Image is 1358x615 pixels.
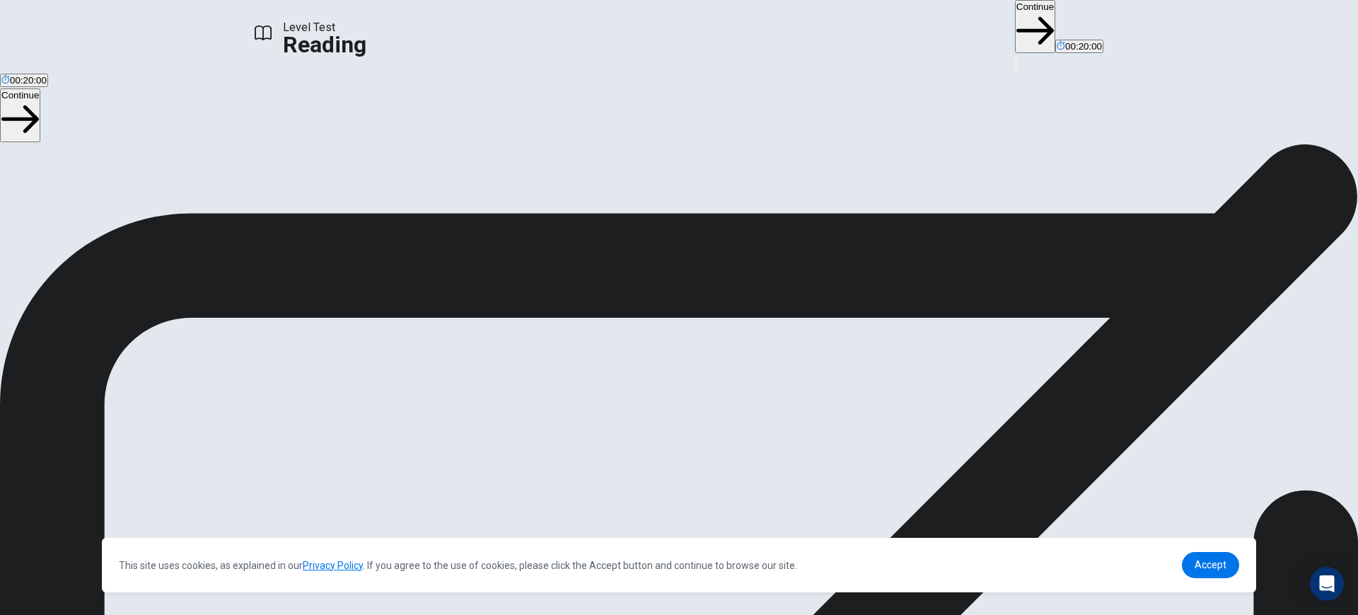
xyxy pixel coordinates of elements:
[10,75,47,86] span: 00:20:00
[1065,41,1102,52] span: 00:20:00
[1055,40,1103,53] button: 00:20:00
[119,560,797,571] span: This site uses cookies, as explained in our . If you agree to the use of cookies, please click th...
[1195,559,1226,570] span: Accept
[1182,552,1239,578] a: dismiss cookie message
[303,560,363,571] a: Privacy Policy
[283,36,366,53] h1: Reading
[283,19,366,36] span: Level Test
[1310,567,1344,601] div: Open Intercom Messenger
[102,538,1256,592] div: cookieconsent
